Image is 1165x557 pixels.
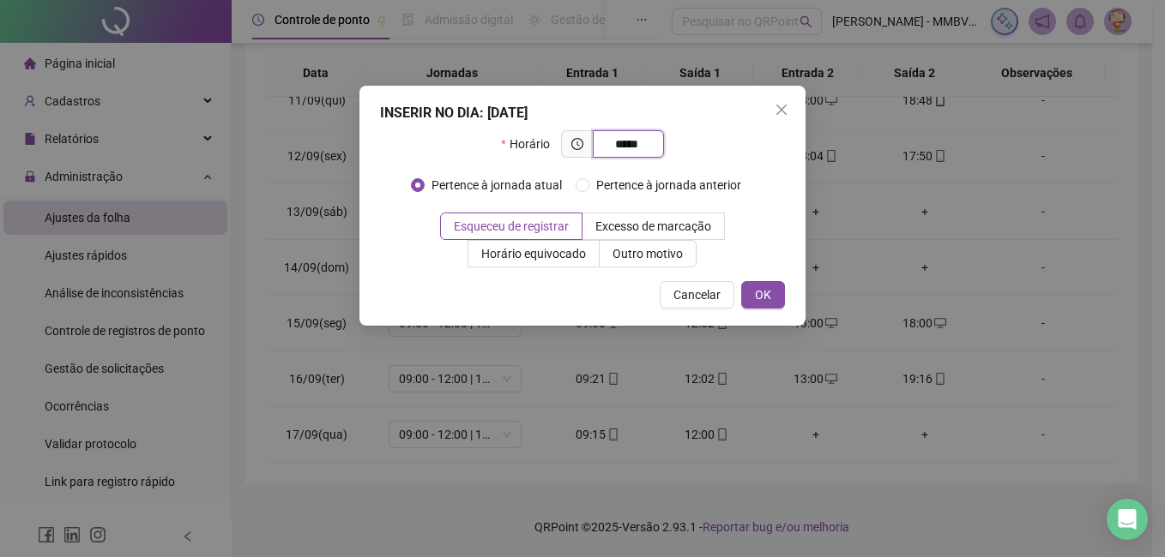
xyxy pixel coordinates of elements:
[768,96,795,123] button: Close
[481,247,586,261] span: Horário equivocado
[425,176,569,195] span: Pertence à jornada atual
[595,219,711,233] span: Excesso de marcação
[673,285,721,304] span: Cancelar
[775,103,788,117] span: close
[660,281,734,308] button: Cancelar
[571,138,583,150] span: clock-circle
[454,219,569,233] span: Esqueceu de registrar
[755,285,771,304] span: OK
[501,130,560,158] label: Horário
[589,176,748,195] span: Pertence à jornada anterior
[613,247,683,261] span: Outro motivo
[741,281,785,308] button: OK
[1107,499,1148,540] div: Open Intercom Messenger
[380,103,785,123] div: INSERIR NO DIA : [DATE]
